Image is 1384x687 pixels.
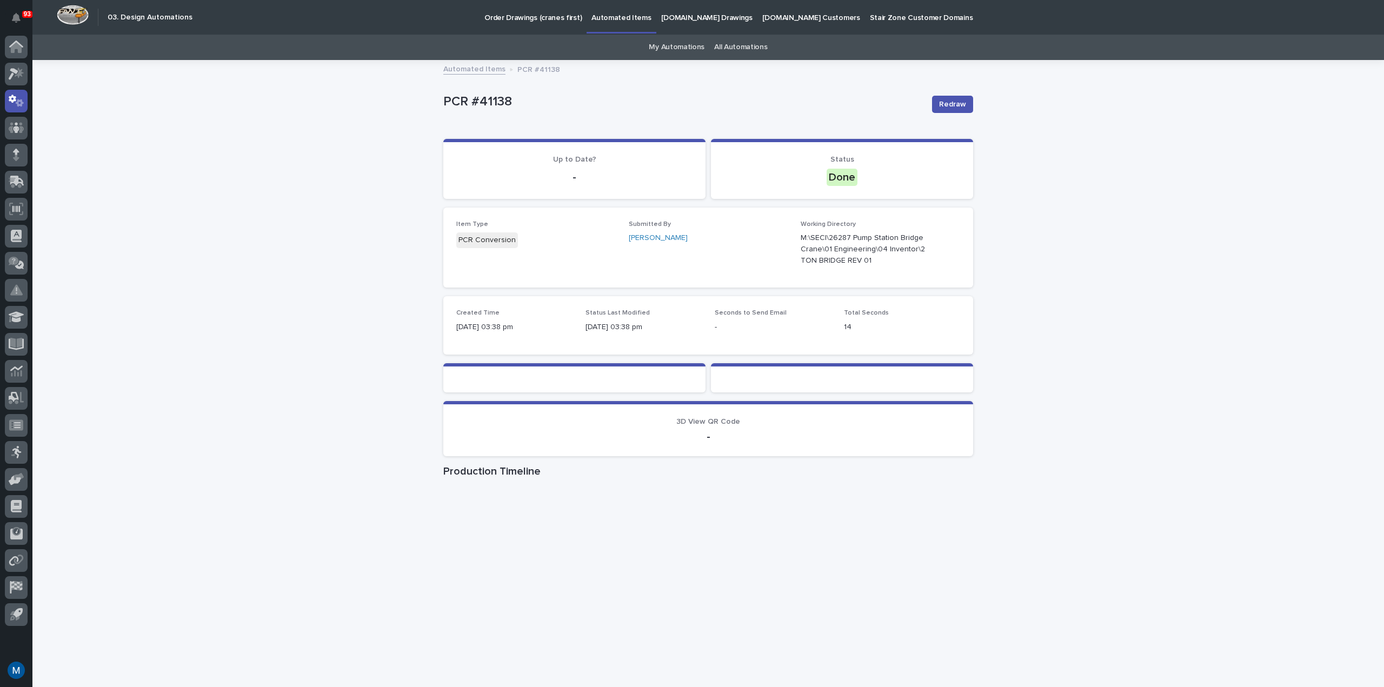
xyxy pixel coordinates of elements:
[715,310,787,316] span: Seconds to Send Email
[585,310,650,316] span: Status Last Modified
[629,232,688,244] a: [PERSON_NAME]
[443,482,973,644] iframe: Production Timeline
[585,322,702,333] p: [DATE] 03:38 pm
[801,232,934,266] p: M:\SECI\26287 Pump Station Bridge Crane\01 Engineering\04 Inventor\2 TON BRIDGE REV 01
[108,13,192,22] h2: 03. Design Automations
[553,156,596,163] span: Up to Date?
[456,430,960,443] p: -
[456,232,518,248] div: PCR Conversion
[443,465,973,478] h1: Production Timeline
[714,35,767,60] a: All Automations
[830,156,854,163] span: Status
[517,63,560,75] p: PCR #41138
[932,96,973,113] button: Redraw
[939,99,966,110] span: Redraw
[443,94,923,110] p: PCR #41138
[629,221,671,228] span: Submitted By
[57,5,89,25] img: Workspace Logo
[456,171,693,184] p: -
[676,418,740,425] span: 3D View QR Code
[456,221,488,228] span: Item Type
[827,169,857,186] div: Done
[5,6,28,29] button: Notifications
[24,10,31,18] p: 93
[5,659,28,682] button: users-avatar
[715,322,831,333] p: -
[456,310,500,316] span: Created Time
[801,221,856,228] span: Working Directory
[649,35,704,60] a: My Automations
[844,310,889,316] span: Total Seconds
[456,322,573,333] p: [DATE] 03:38 pm
[443,62,505,75] a: Automated Items
[844,322,960,333] p: 14
[14,13,28,30] div: Notifications93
